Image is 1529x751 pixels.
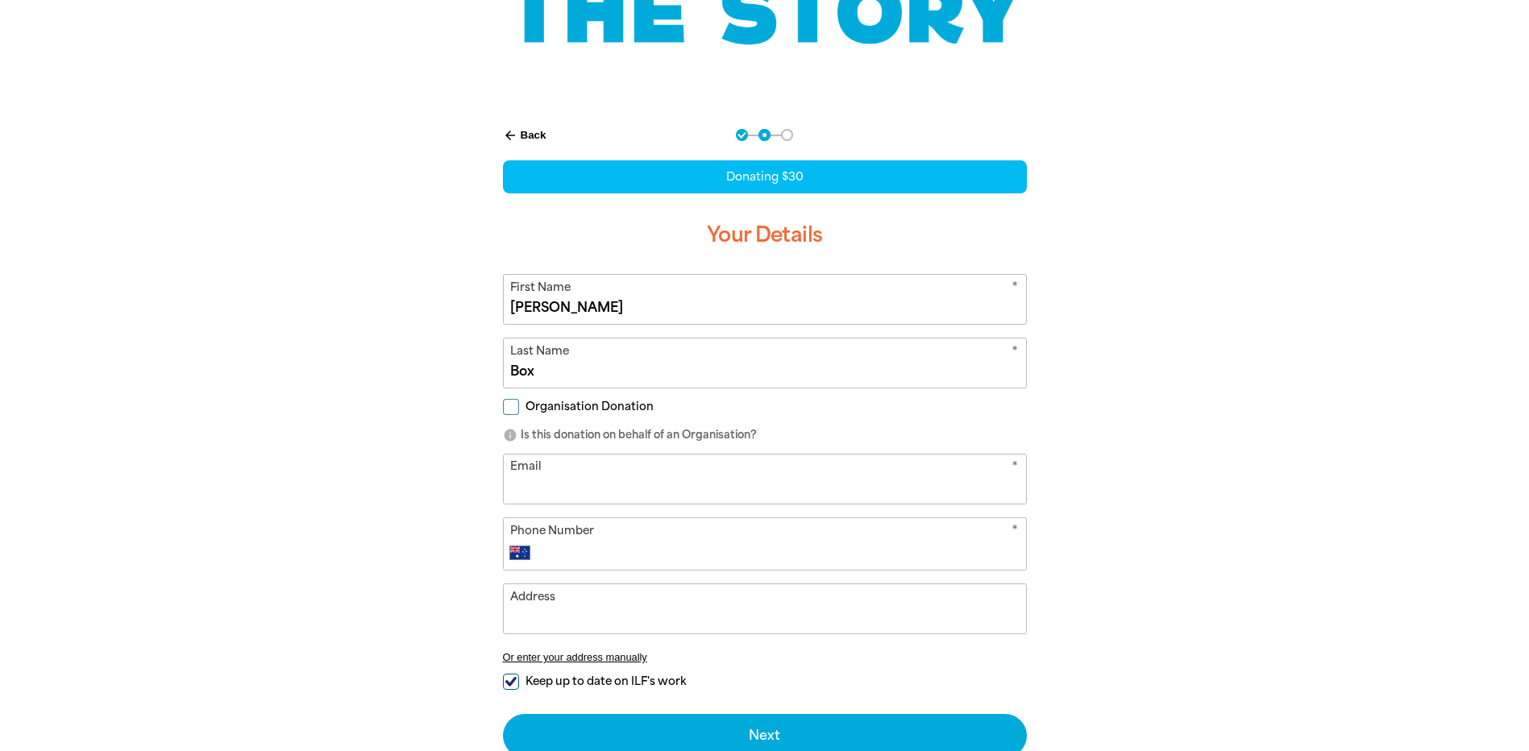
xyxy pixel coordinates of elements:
button: Back [497,122,553,149]
h3: Your Details [503,210,1027,261]
p: Is this donation on behalf of an Organisation? [503,427,1027,443]
span: Organisation Donation [526,399,654,414]
button: Navigate to step 3 of 3 to enter your payment details [781,129,793,141]
input: Keep up to date on ILF's work [503,674,519,690]
input: Organisation Donation [503,399,519,415]
button: Navigate to step 1 of 3 to enter your donation amount [736,129,748,141]
i: Required [1012,522,1018,542]
span: Keep up to date on ILF's work [526,674,686,689]
button: Or enter your address manually [503,651,1027,663]
div: Donating $30 [503,160,1027,193]
button: Navigate to step 2 of 3 to enter your details [758,129,771,141]
i: info [503,428,517,442]
i: arrow_back [503,128,517,143]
